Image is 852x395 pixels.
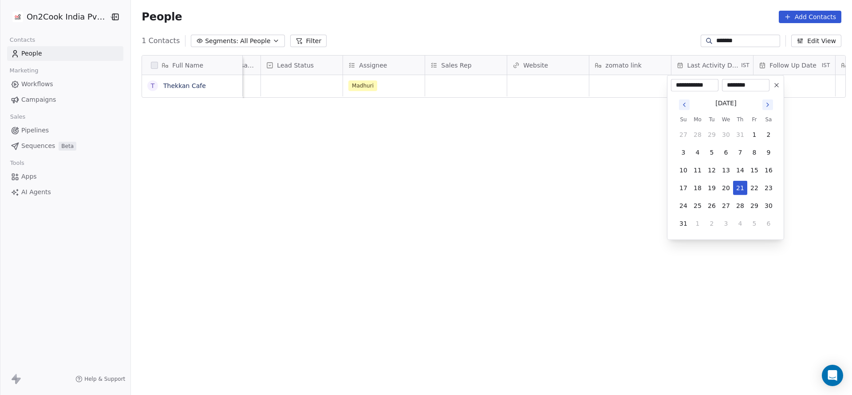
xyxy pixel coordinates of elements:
button: 27 [719,199,733,213]
button: 1 [690,216,705,231]
button: 2 [705,216,719,231]
button: 24 [676,199,690,213]
button: 31 [676,216,690,231]
button: 10 [676,163,690,177]
button: 4 [733,216,747,231]
button: 8 [747,145,761,160]
th: Thursday [733,115,747,124]
button: 31 [733,128,747,142]
button: 3 [719,216,733,231]
button: 3 [676,145,690,160]
button: 6 [761,216,776,231]
button: 4 [690,145,705,160]
button: 30 [719,128,733,142]
button: 15 [747,163,761,177]
button: 9 [761,145,776,160]
button: 20 [719,181,733,195]
button: 13 [719,163,733,177]
button: 29 [747,199,761,213]
button: 14 [733,163,747,177]
button: 22 [747,181,761,195]
button: 6 [719,145,733,160]
button: 5 [747,216,761,231]
button: Go to previous month [678,99,690,111]
button: 29 [705,128,719,142]
button: 25 [690,199,705,213]
button: 21 [733,181,747,195]
button: 17 [676,181,690,195]
button: 12 [705,163,719,177]
th: Tuesday [705,115,719,124]
button: 5 [705,145,719,160]
th: Monday [690,115,705,124]
button: 23 [761,181,776,195]
button: 26 [705,199,719,213]
button: 7 [733,145,747,160]
th: Saturday [761,115,776,124]
button: 1 [747,128,761,142]
button: 27 [676,128,690,142]
th: Friday [747,115,761,124]
button: 30 [761,199,776,213]
button: 28 [690,128,705,142]
button: 28 [733,199,747,213]
div: [DATE] [715,99,736,108]
button: Go to next month [761,99,774,111]
th: Wednesday [719,115,733,124]
button: 16 [761,163,776,177]
button: 2 [761,128,776,142]
th: Sunday [676,115,690,124]
button: 19 [705,181,719,195]
button: 11 [690,163,705,177]
button: 18 [690,181,705,195]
